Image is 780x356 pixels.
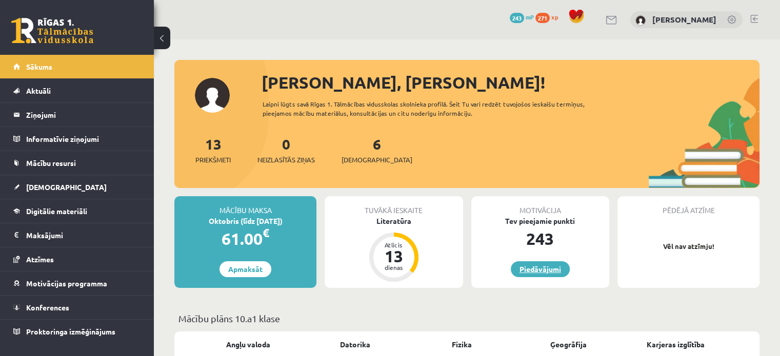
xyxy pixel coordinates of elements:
[13,247,141,271] a: Atzīmes
[325,216,463,283] a: Literatūra Atlicis 13 dienas
[551,13,558,21] span: xp
[174,226,316,251] div: 61.00
[11,18,93,44] a: Rīgas 1. Tālmācības vidusskola
[26,279,107,288] span: Motivācijas programma
[226,339,270,350] a: Angļu valoda
[262,70,759,95] div: [PERSON_NAME], [PERSON_NAME]!
[13,223,141,247] a: Maksājumi
[471,226,609,251] div: 243
[471,216,609,226] div: Tev pieejamie punkti
[13,320,141,343] a: Proktoringa izmēģinājums
[378,248,409,264] div: 13
[26,103,141,127] legend: Ziņojumi
[13,103,141,127] a: Ziņojumi
[174,196,316,216] div: Mācību maksa
[652,14,716,25] a: [PERSON_NAME]
[635,15,646,26] img: Helēna Tīna Dubrovska
[219,261,271,277] a: Apmaksāt
[535,13,550,23] span: 271
[195,135,231,165] a: 13Priekšmeti
[13,127,141,151] a: Informatīvie ziņojumi
[26,127,141,151] legend: Informatīvie ziņojumi
[550,339,587,350] a: Ģeogrāfija
[526,13,534,21] span: mP
[178,311,755,325] p: Mācību plāns 10.a1 klase
[26,255,54,264] span: Atzīmes
[623,241,754,252] p: Vēl nav atzīmju!
[510,13,534,21] a: 243 mP
[13,271,141,295] a: Motivācijas programma
[617,196,759,216] div: Pēdējā atzīme
[378,242,409,248] div: Atlicis
[13,296,141,319] a: Konferences
[26,62,52,71] span: Sākums
[342,135,412,165] a: 6[DEMOGRAPHIC_DATA]
[13,199,141,223] a: Digitālie materiāli
[26,303,69,312] span: Konferences
[26,158,76,167] span: Mācību resursi
[263,225,269,240] span: €
[535,13,563,21] a: 271 xp
[26,327,115,336] span: Proktoringa izmēģinājums
[174,216,316,226] div: Oktobris (līdz [DATE])
[257,135,315,165] a: 0Neizlasītās ziņas
[257,155,315,165] span: Neizlasītās ziņas
[26,86,51,95] span: Aktuāli
[646,339,704,350] a: Karjeras izglītība
[13,151,141,175] a: Mācību resursi
[13,175,141,199] a: [DEMOGRAPHIC_DATA]
[325,196,463,216] div: Tuvākā ieskaite
[195,155,231,165] span: Priekšmeti
[378,264,409,270] div: dienas
[26,206,87,216] span: Digitālie materiāli
[325,216,463,226] div: Literatūra
[26,182,107,192] span: [DEMOGRAPHIC_DATA]
[510,13,524,23] span: 243
[13,79,141,102] a: Aktuāli
[342,155,412,165] span: [DEMOGRAPHIC_DATA]
[340,339,370,350] a: Datorika
[13,55,141,78] a: Sākums
[511,261,570,277] a: Piedāvājumi
[263,99,614,118] div: Laipni lūgts savā Rīgas 1. Tālmācības vidusskolas skolnieka profilā. Šeit Tu vari redzēt tuvojošo...
[26,223,141,247] legend: Maksājumi
[452,339,472,350] a: Fizika
[471,196,609,216] div: Motivācija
